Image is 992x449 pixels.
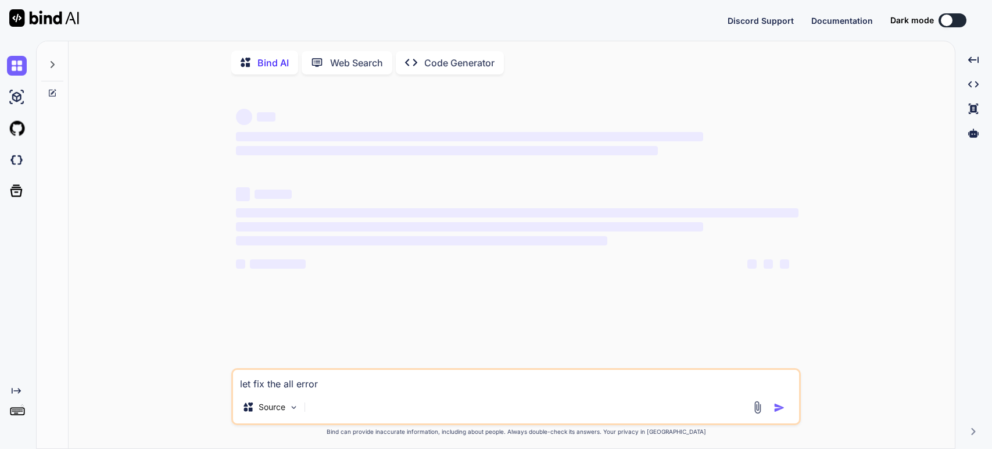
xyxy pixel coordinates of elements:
img: darkCloudIdeIcon [7,150,27,170]
img: Pick Models [289,402,299,412]
span: ‌ [764,259,773,269]
p: Bind AI [257,56,289,70]
textarea: let fix the all error [233,370,799,391]
button: Documentation [811,15,873,27]
button: Discord Support [728,15,794,27]
img: chat [7,56,27,76]
span: ‌ [747,259,757,269]
p: Source [259,401,285,413]
span: ‌ [236,187,250,201]
span: ‌ [236,259,245,269]
span: ‌ [236,222,703,231]
p: Bind can provide inaccurate information, including about people. Always double-check its answers.... [231,427,801,436]
span: ‌ [236,208,798,218]
span: ‌ [250,259,306,269]
span: Discord Support [728,16,794,26]
span: ‌ [255,190,292,199]
p: Code Generator [424,56,495,70]
img: ai-studio [7,87,27,107]
span: Documentation [811,16,873,26]
span: ‌ [257,112,275,122]
span: ‌ [236,236,607,245]
span: Dark mode [890,15,934,26]
img: icon [773,402,785,414]
img: attachment [751,401,764,414]
img: githubLight [7,119,27,138]
img: Bind AI [9,9,79,27]
span: ‌ [236,132,703,141]
span: ‌ [780,259,789,269]
span: ‌ [236,146,658,155]
span: ‌ [236,109,252,125]
p: Web Search [330,56,383,70]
